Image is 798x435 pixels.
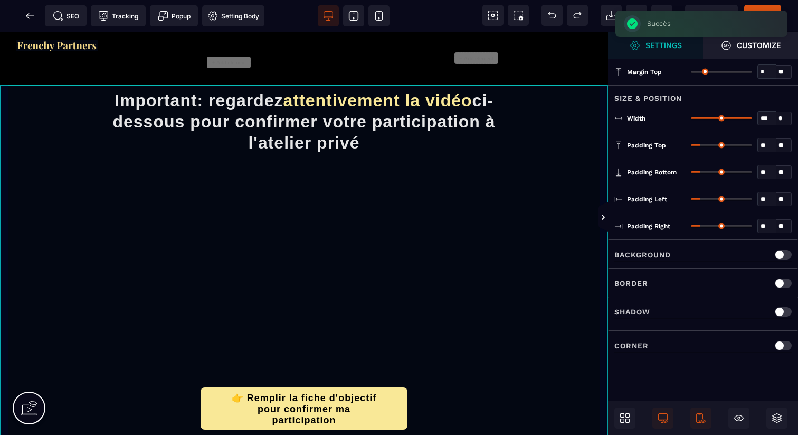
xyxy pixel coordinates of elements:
span: Settings [608,32,703,59]
span: Screenshot [508,5,529,26]
strong: Customize [737,41,781,49]
span: Preview [685,5,738,26]
span: Margin Top [627,68,662,76]
span: Open Style Manager [703,32,798,59]
h1: Important: regardez ci-dessous pour confirmer votre participation à l'atelier privé [96,53,512,127]
span: Setting Body [207,11,259,21]
span: Padding Bottom [627,168,677,177]
span: Mobile Only [690,408,711,429]
p: Background [614,248,671,261]
span: Tracking [98,11,138,21]
p: Corner [614,339,649,352]
strong: Settings [645,41,682,49]
span: Width [627,114,645,123]
span: Popup [158,11,191,21]
span: Padding Left [627,195,667,203]
span: Padding Right [627,222,670,230]
span: View components [482,5,503,26]
span: Desktop Only [652,408,673,429]
span: Open Blocks [614,408,635,429]
span: Open Layers [766,408,787,429]
span: SEO [53,11,79,21]
p: Shadow [614,306,650,318]
span: Padding Top [627,141,666,150]
span: Hide/Show Block [728,408,749,429]
p: Border [614,277,648,290]
div: Size & Position [608,85,798,105]
img: f2a3730b544469f405c58ab4be6274e8_Capture_d%E2%80%99e%CC%81cran_2025-09-01_a%CC%80_20.57.27.png [16,8,98,20]
button: 👉 Remplir la fiche d'objectif pour confirmer ma participation [201,356,408,398]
